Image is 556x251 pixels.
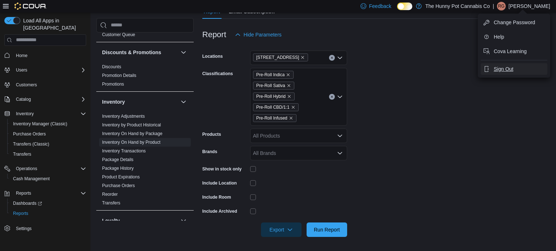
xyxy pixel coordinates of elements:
[102,122,161,127] a: Inventory by Product Historical
[1,79,89,90] button: Customers
[13,51,30,60] a: Home
[102,140,160,145] a: Inventory On Hand by Product
[20,17,86,31] span: Load All Apps in [GEOGRAPHIC_DATA]
[509,2,550,10] p: [PERSON_NAME]
[481,46,547,57] button: Cova Learning
[13,164,86,173] span: Operations
[16,111,34,117] span: Inventory
[96,30,194,42] div: Customer
[16,82,37,88] span: Customers
[102,114,145,119] a: Inventory Adjustments
[498,2,505,10] span: RG
[102,122,161,128] span: Inventory by Product Historical
[10,150,34,159] a: Transfers
[7,198,89,208] a: Dashboards
[10,199,86,208] span: Dashboards
[13,189,34,198] button: Reports
[10,209,31,218] a: Reports
[102,64,121,70] span: Discounts
[337,150,343,156] button: Open list of options
[1,223,89,233] button: Settings
[256,71,285,78] span: Pre-Roll Indica
[493,2,494,10] p: |
[494,33,504,40] span: Help
[102,200,120,205] a: Transfers
[102,192,118,197] a: Reorder
[102,64,121,69] a: Discounts
[289,116,293,120] button: Remove Pre-Roll Infused from selection in this group
[13,81,40,89] a: Customers
[1,109,89,119] button: Inventory
[337,133,343,139] button: Open list of options
[253,114,296,122] span: Pre-Roll Infused
[10,120,70,128] a: Inventory Manager (Classic)
[7,174,89,184] button: Cash Management
[202,71,233,77] label: Classifications
[179,48,188,57] button: Discounts & Promotions
[202,30,226,39] h3: Report
[244,31,282,38] span: Hide Parameters
[102,81,124,87] span: Promotions
[369,3,391,10] span: Feedback
[96,112,194,210] div: Inventory
[102,82,124,87] a: Promotions
[16,53,28,59] span: Home
[307,222,347,237] button: Run Report
[494,19,535,26] span: Change Password
[481,63,547,75] button: Sign Out
[253,71,294,79] span: Pre-Roll Indica
[202,194,231,200] label: Include Room
[13,224,86,233] span: Settings
[494,48,527,55] span: Cova Learning
[287,94,291,99] button: Remove Pre-Roll Hybrid from selection in this group
[102,49,161,56] h3: Discounts & Promotions
[16,226,31,231] span: Settings
[13,109,86,118] span: Inventory
[13,211,28,216] span: Reports
[286,73,290,77] button: Remove Pre-Roll Indica from selection in this group
[13,189,86,198] span: Reports
[102,174,140,179] a: Product Expirations
[102,148,146,154] span: Inventory Transactions
[102,217,178,224] button: Loyalty
[232,27,285,42] button: Hide Parameters
[102,49,178,56] button: Discounts & Promotions
[179,216,188,225] button: Loyalty
[13,224,34,233] a: Settings
[494,65,513,73] span: Sign Out
[7,139,89,149] button: Transfers (Classic)
[13,164,40,173] button: Operations
[102,131,163,137] span: Inventory On Hand by Package
[102,217,120,224] h3: Loyalty
[102,157,134,162] a: Package Details
[256,104,290,111] span: Pre-Roll CBD/1:1
[13,176,50,182] span: Cash Management
[10,140,52,148] a: Transfers (Classic)
[179,98,188,106] button: Inventory
[102,166,134,171] a: Package History
[13,95,34,104] button: Catalog
[14,3,47,10] img: Cova
[13,95,86,104] span: Catalog
[102,157,134,163] span: Package Details
[13,121,67,127] span: Inventory Manager (Classic)
[13,109,37,118] button: Inventory
[291,105,295,109] button: Remove Pre-Roll CBD/1:1 from selection in this group
[7,149,89,159] button: Transfers
[10,130,49,138] a: Purchase Orders
[314,226,340,233] span: Run Report
[497,2,506,10] div: Ryckolos Griffiths
[202,208,237,214] label: Include Archived
[337,55,343,61] button: Open list of options
[10,150,86,159] span: Transfers
[102,32,135,37] a: Customer Queue
[202,131,221,137] label: Products
[102,73,136,78] a: Promotion Details
[96,62,194,91] div: Discounts & Promotions
[13,131,46,137] span: Purchase Orders
[7,208,89,218] button: Reports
